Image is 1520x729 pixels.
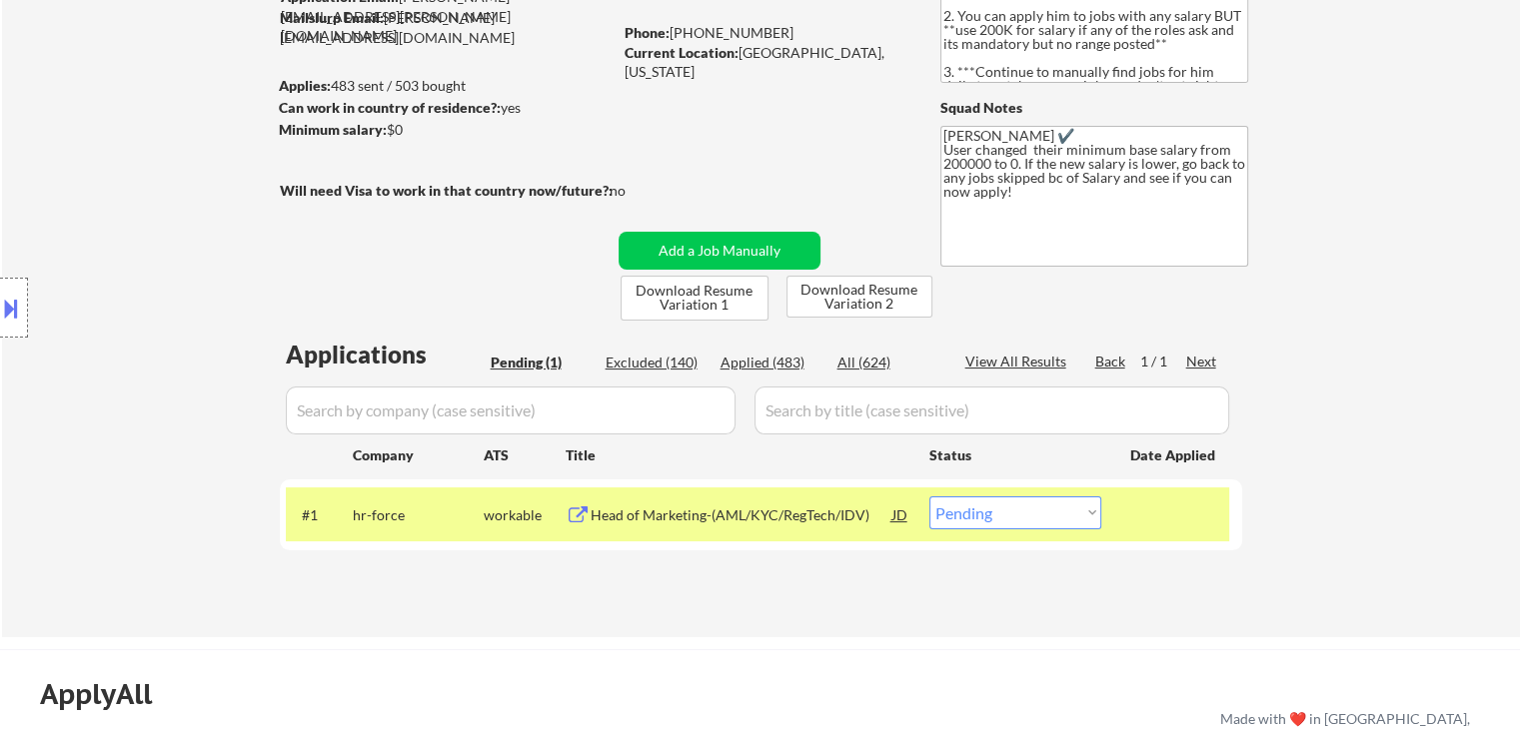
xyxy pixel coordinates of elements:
[940,98,1248,118] div: Squad Notes
[625,23,907,43] div: [PHONE_NUMBER]
[279,98,606,118] div: yes
[302,505,337,525] div: #1
[1186,352,1218,371] div: Next
[279,99,501,116] strong: Can work in country of residence?:
[625,44,739,61] strong: Current Location:
[721,353,820,372] div: Applied (483)
[279,121,387,138] strong: Minimum salary:
[279,77,331,94] strong: Applies:
[621,276,768,321] button: Download Resume Variation 1
[755,386,1229,434] input: Search by title (case sensitive)
[286,386,736,434] input: Search by company (case sensitive)
[929,436,1101,472] div: Status
[280,182,613,199] strong: Will need Visa to work in that country now/future?:
[286,343,484,366] div: Applications
[353,505,484,525] div: hr-force
[619,232,820,270] button: Add a Job Manually
[40,677,175,711] div: ApplyAll
[566,445,910,465] div: Title
[353,445,484,465] div: Company
[1130,445,1218,465] div: Date Applied
[1140,352,1186,371] div: 1 / 1
[786,276,932,318] button: Download Resume Variation 2
[484,505,566,525] div: workable
[280,9,384,26] strong: Mailslurp Email:
[1095,352,1127,371] div: Back
[837,353,937,372] div: All (624)
[279,76,612,96] div: 483 sent / 503 bought
[484,445,566,465] div: ATS
[610,181,667,201] div: no
[591,505,892,525] div: Head of Marketing-(AML/KYC/RegTech/IDV)
[965,352,1072,371] div: View All Results
[625,24,670,41] strong: Phone:
[625,43,907,82] div: [GEOGRAPHIC_DATA], [US_STATE]
[890,496,910,532] div: JD
[279,120,612,140] div: $0
[280,8,612,47] div: [PERSON_NAME][EMAIL_ADDRESS][DOMAIN_NAME]
[606,353,706,372] div: Excluded (140)
[491,353,591,372] div: Pending (1)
